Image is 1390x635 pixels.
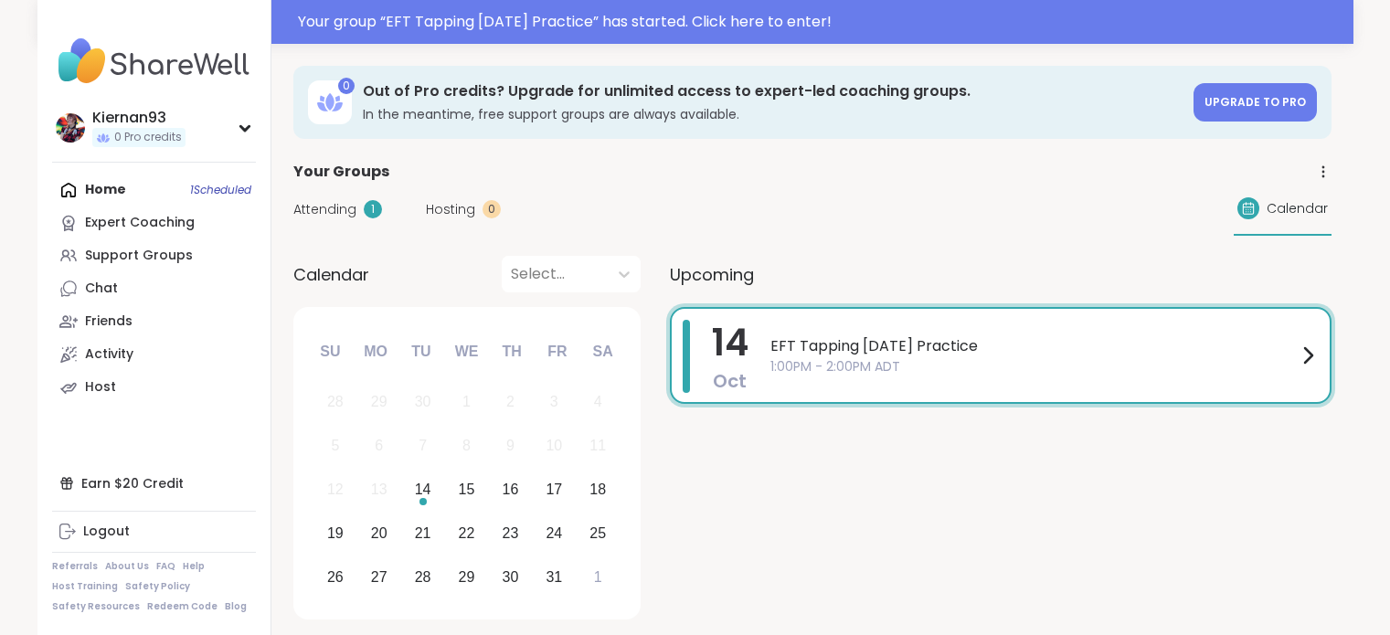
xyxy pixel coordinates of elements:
[225,600,247,613] a: Blog
[447,513,486,553] div: Choose Wednesday, October 22nd, 2025
[316,557,355,597] div: Choose Sunday, October 26th, 2025
[491,471,530,510] div: Choose Thursday, October 16th, 2025
[415,521,431,545] div: 21
[578,383,618,422] div: Not available Saturday, October 4th, 2025
[447,557,486,597] div: Choose Wednesday, October 29th, 2025
[83,523,130,541] div: Logout
[506,389,515,414] div: 2
[313,380,620,598] div: month 2025-10
[415,477,431,502] div: 14
[327,565,344,589] div: 26
[712,317,748,368] span: 14
[359,383,398,422] div: Not available Monday, September 29th, 2025
[537,332,578,372] div: Fr
[589,433,606,458] div: 11
[459,477,475,502] div: 15
[459,521,475,545] div: 22
[491,427,530,466] div: Not available Thursday, October 9th, 2025
[426,200,475,219] span: Hosting
[770,357,1297,376] span: 1:00PM - 2:00PM ADT
[462,433,471,458] div: 8
[415,389,431,414] div: 30
[447,383,486,422] div: Not available Wednesday, October 1st, 2025
[770,335,1297,357] span: EFT Tapping [DATE] Practice
[359,557,398,597] div: Choose Monday, October 27th, 2025
[316,471,355,510] div: Not available Sunday, October 12th, 2025
[403,471,442,510] div: Choose Tuesday, October 14th, 2025
[327,521,344,545] div: 19
[403,427,442,466] div: Not available Tuesday, October 7th, 2025
[355,332,396,372] div: Mo
[491,513,530,553] div: Choose Thursday, October 23rd, 2025
[491,383,530,422] div: Not available Thursday, October 2nd, 2025
[578,471,618,510] div: Choose Saturday, October 18th, 2025
[578,557,618,597] div: Choose Saturday, November 1st, 2025
[293,262,369,287] span: Calendar
[52,560,98,573] a: Referrals
[462,389,471,414] div: 1
[403,383,442,422] div: Not available Tuesday, September 30th, 2025
[85,214,195,232] div: Expert Coaching
[550,389,558,414] div: 3
[147,600,218,613] a: Redeem Code
[359,513,398,553] div: Choose Monday, October 20th, 2025
[327,477,344,502] div: 12
[403,557,442,597] div: Choose Tuesday, October 28th, 2025
[316,427,355,466] div: Not available Sunday, October 5th, 2025
[503,565,519,589] div: 30
[310,332,350,372] div: Su
[298,11,1342,33] div: Your group “ EFT Tapping [DATE] Practice ” has started. Click here to enter!
[293,161,389,183] span: Your Groups
[594,565,602,589] div: 1
[327,389,344,414] div: 28
[594,389,602,414] div: 4
[85,312,133,331] div: Friends
[492,332,532,372] div: Th
[589,477,606,502] div: 18
[459,565,475,589] div: 29
[419,433,427,458] div: 7
[183,560,205,573] a: Help
[359,471,398,510] div: Not available Monday, October 13th, 2025
[535,513,574,553] div: Choose Friday, October 24th, 2025
[483,200,501,218] div: 0
[506,433,515,458] div: 9
[52,206,256,239] a: Expert Coaching
[401,332,441,372] div: Tu
[364,200,382,218] div: 1
[105,560,149,573] a: About Us
[535,427,574,466] div: Not available Friday, October 10th, 2025
[582,332,622,372] div: Sa
[52,580,118,593] a: Host Training
[503,477,519,502] div: 16
[52,371,256,404] a: Host
[670,262,754,287] span: Upcoming
[446,332,486,372] div: We
[363,105,1183,123] h3: In the meantime, free support groups are always available.
[52,600,140,613] a: Safety Resources
[713,368,747,394] span: Oct
[316,513,355,553] div: Choose Sunday, October 19th, 2025
[491,557,530,597] div: Choose Thursday, October 30th, 2025
[447,471,486,510] div: Choose Wednesday, October 15th, 2025
[52,305,256,338] a: Friends
[375,433,383,458] div: 6
[371,389,387,414] div: 29
[535,471,574,510] div: Choose Friday, October 17th, 2025
[535,557,574,597] div: Choose Friday, October 31st, 2025
[52,29,256,93] img: ShareWell Nav Logo
[546,477,562,502] div: 17
[293,200,356,219] span: Attending
[371,477,387,502] div: 13
[535,383,574,422] div: Not available Friday, October 3rd, 2025
[316,383,355,422] div: Not available Sunday, September 28th, 2025
[589,521,606,545] div: 25
[85,378,116,397] div: Host
[56,113,85,143] img: Kiernan93
[338,78,355,94] div: 0
[503,521,519,545] div: 23
[85,280,118,298] div: Chat
[52,239,256,272] a: Support Groups
[52,272,256,305] a: Chat
[114,130,182,145] span: 0 Pro credits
